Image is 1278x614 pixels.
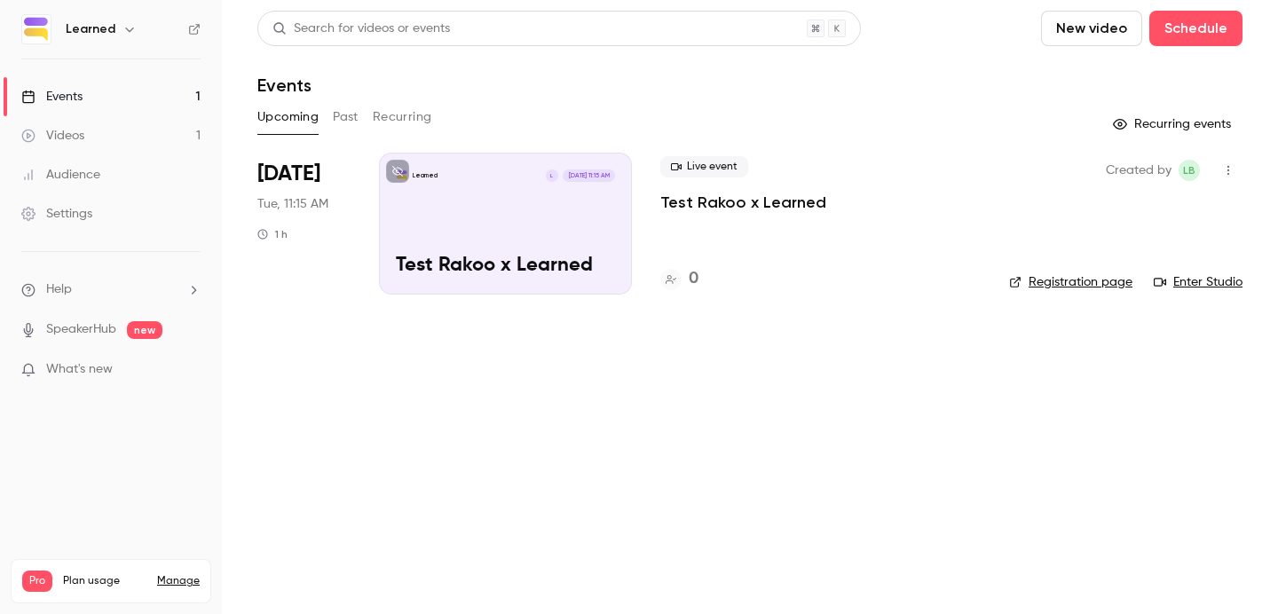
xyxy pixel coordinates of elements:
[333,103,359,131] button: Past
[1154,273,1242,291] a: Enter Studio
[21,205,92,223] div: Settings
[272,20,450,38] div: Search for videos or events
[21,166,100,184] div: Audience
[1009,273,1132,291] a: Registration page
[413,171,438,180] p: Learned
[1149,11,1242,46] button: Schedule
[46,360,113,379] span: What's new
[257,153,351,295] div: Oct 7 Tue, 11:15 AM (Europe/Amsterdam)
[563,169,614,182] span: [DATE] 11:15 AM
[1106,160,1171,181] span: Created by
[22,571,52,592] span: Pro
[396,255,615,278] p: Test Rakoo x Learned
[660,192,826,213] a: Test Rakoo x Learned
[21,88,83,106] div: Events
[379,153,632,295] a: Test Rakoo x LearnedLearnedL[DATE] 11:15 AMTest Rakoo x Learned
[257,75,312,96] h1: Events
[157,574,200,588] a: Manage
[257,103,319,131] button: Upcoming
[46,320,116,339] a: SpeakerHub
[1105,110,1242,138] button: Recurring events
[689,267,698,291] h4: 0
[257,227,288,241] div: 1 h
[66,20,115,38] h6: Learned
[257,195,328,213] span: Tue, 11:15 AM
[1179,160,1200,181] span: Lisanne Buisman
[21,127,84,145] div: Videos
[660,267,698,291] a: 0
[373,103,432,131] button: Recurring
[1041,11,1142,46] button: New video
[1183,160,1195,181] span: LB
[22,15,51,43] img: Learned
[545,169,559,183] div: L
[21,280,201,299] li: help-dropdown-opener
[660,156,748,177] span: Live event
[257,160,320,188] span: [DATE]
[127,321,162,339] span: new
[63,574,146,588] span: Plan usage
[46,280,72,299] span: Help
